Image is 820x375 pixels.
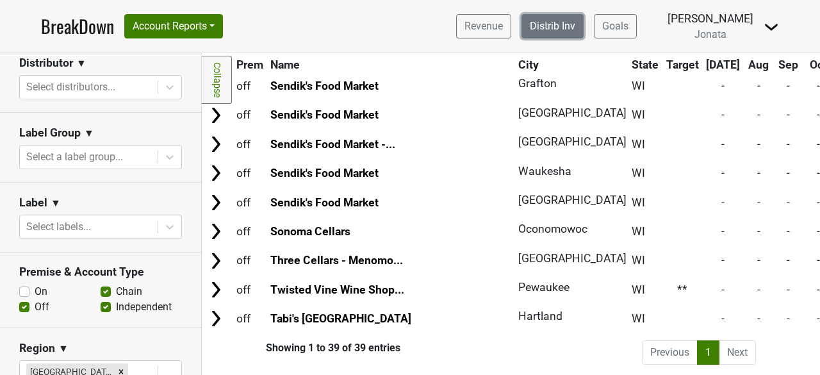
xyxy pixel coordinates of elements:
td: off [233,160,266,187]
span: - [817,196,820,209]
a: Sendik's Food Market [270,196,379,209]
td: off [233,72,266,100]
th: Aug: activate to sort column ascending [744,53,773,76]
a: Tabi's [GEOGRAPHIC_DATA] [270,312,411,325]
span: Jonata [694,28,726,40]
span: - [787,225,790,238]
a: Sendik's Food Market [270,108,379,121]
span: - [721,283,725,296]
span: - [757,283,760,296]
th: &nbsp;: activate to sort column ascending [203,53,232,76]
td: off [233,101,266,129]
td: off [233,217,266,245]
span: - [757,196,760,209]
a: Distrib Inv [521,14,584,38]
span: - [757,79,760,92]
div: [PERSON_NAME] [668,10,753,27]
label: On [35,284,47,299]
span: - [721,108,725,121]
img: Arrow right [206,251,225,271]
span: Oconomowoc [518,222,587,235]
span: [GEOGRAPHIC_DATA] [518,252,627,265]
span: - [757,138,760,151]
span: - [817,167,820,179]
span: Grafton [518,77,557,90]
span: - [817,283,820,296]
td: off [233,247,266,274]
span: ▼ [58,341,69,356]
span: - [757,254,760,267]
span: - [787,108,790,121]
span: WI [632,196,645,209]
h3: Distributor [19,56,73,70]
span: Target [666,58,699,71]
img: Arrow right [206,193,225,212]
span: - [721,196,725,209]
span: - [721,254,725,267]
span: - [721,167,725,179]
a: Revenue [456,14,511,38]
span: WI [632,79,645,92]
span: Hartland [518,310,562,322]
span: WI [632,138,645,151]
a: Goals [594,14,637,38]
span: WI [632,312,645,325]
span: - [757,225,760,238]
h3: Label Group [19,126,81,140]
a: Sendik's Food Market -... [270,138,395,151]
th: Sep: activate to sort column ascending [775,53,803,76]
span: [GEOGRAPHIC_DATA] [518,135,627,148]
h3: Region [19,342,55,355]
th: Prem: activate to sort column ascending [233,53,266,76]
span: - [757,312,760,325]
a: Collapse [202,56,232,104]
span: - [817,254,820,267]
a: Three Cellars - Menomo... [270,254,403,267]
span: Waukesha [518,165,571,178]
th: Jul: activate to sort column ascending [703,53,743,76]
div: Showing 1 to 39 of 39 entries [202,342,400,354]
img: Arrow right [206,135,225,154]
img: Arrow right [206,309,225,328]
span: Prem [236,58,263,71]
span: - [817,108,820,121]
span: - [721,225,725,238]
a: 1 [697,340,719,365]
span: ▼ [51,196,61,211]
td: off [233,130,266,158]
th: Target: activate to sort column ascending [663,53,702,76]
span: - [721,79,725,92]
span: Pewaukee [518,281,570,294]
span: WI [632,283,645,296]
a: Sonoma Cellars [270,225,350,238]
span: - [817,225,820,238]
a: Sendik's Food Market [270,167,379,179]
th: State: activate to sort column ascending [628,53,662,76]
span: - [721,138,725,151]
span: - [817,312,820,325]
a: Sendik's Food Market [270,79,379,92]
span: - [757,108,760,121]
span: WI [632,254,645,267]
label: Off [35,299,49,315]
a: Twisted Vine Wine Shop... [270,283,404,296]
span: [GEOGRAPHIC_DATA] [518,106,627,119]
span: Name [270,58,300,71]
a: BreakDown [41,13,114,40]
span: - [817,138,820,151]
span: - [787,283,790,296]
h3: Label [19,196,47,210]
button: Account Reports [124,14,223,38]
span: ▼ [84,126,94,141]
td: off [233,276,266,303]
h3: Premise & Account Type [19,265,182,279]
span: - [787,254,790,267]
th: Name: activate to sort column ascending [268,53,514,76]
img: Dropdown Menu [764,19,779,35]
td: off [233,305,266,333]
span: WI [632,108,645,121]
td: off [233,188,266,216]
span: ▼ [76,56,86,71]
span: [GEOGRAPHIC_DATA] [518,194,627,206]
span: - [721,312,725,325]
